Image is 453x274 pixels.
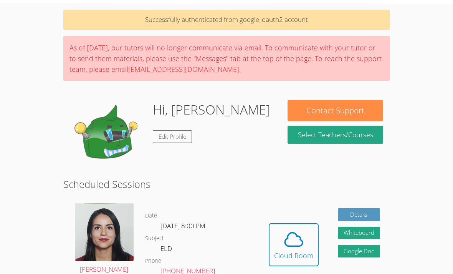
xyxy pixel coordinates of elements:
[269,223,319,266] button: Cloud Room
[153,100,270,120] h1: Hi, [PERSON_NAME]
[63,177,390,191] h2: Scheduled Sessions
[70,100,147,177] img: default.png
[288,126,383,144] a: Select Teachers/Courses
[145,211,157,221] dt: Date
[145,256,161,266] dt: Phone
[338,245,380,257] a: Google Doc
[338,208,380,221] a: Details
[288,100,383,121] button: Contact Support
[274,250,313,261] div: Cloud Room
[145,234,164,243] dt: Subject
[75,203,133,261] img: picture.jpeg
[63,10,390,30] p: Successfully authenticated from google_oauth2 account
[338,227,380,239] button: Whiteboard
[63,36,390,81] div: As of [DATE], our tutors will no longer communicate via email. To communicate with your tutor or ...
[160,221,205,230] span: [DATE] 8:00 PM
[160,243,174,256] dd: ELD
[153,130,192,143] a: Edit Profile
